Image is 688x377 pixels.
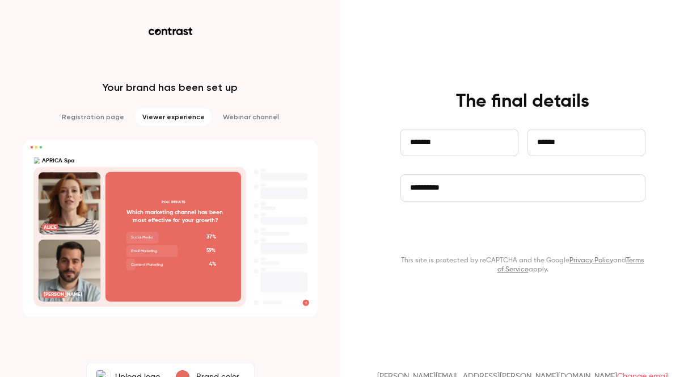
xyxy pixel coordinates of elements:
[456,90,589,113] h4: The final details
[400,220,645,247] button: Continue
[497,257,645,273] a: Terms of Service
[103,81,238,94] p: Your brand has been set up
[136,108,212,126] li: Viewer experience
[55,108,131,126] li: Registration page
[569,257,613,264] a: Privacy Policy
[400,256,645,274] p: This site is protected by reCAPTCHA and the Google and apply.
[216,108,286,126] li: Webinar channel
